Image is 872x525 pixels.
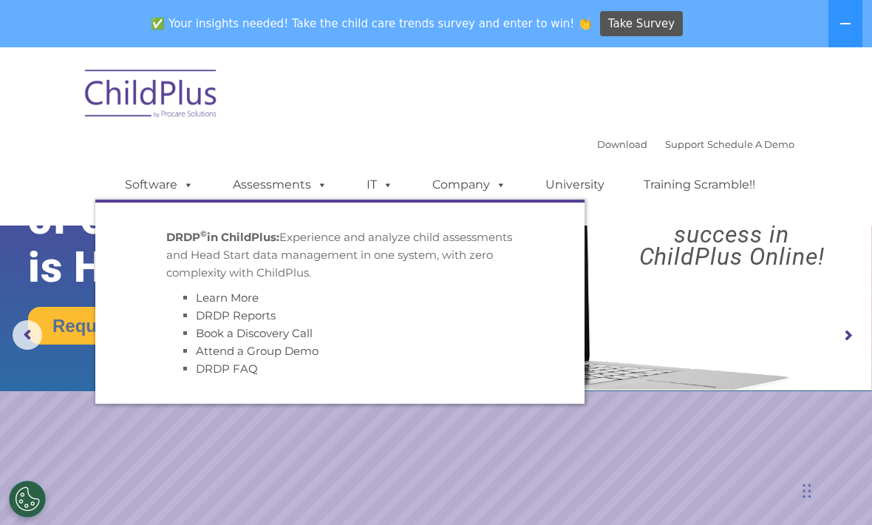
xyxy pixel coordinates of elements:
[803,469,811,513] div: Drag
[166,228,514,282] p: Experience and analyze child assessments and Head Start data management in one system, with zero ...
[196,362,258,376] a: DRDP FAQ
[616,365,872,525] iframe: Chat Widget
[665,138,704,150] a: Support
[200,228,207,239] sup: ©
[110,170,208,200] a: Software
[166,230,279,244] strong: DRDP in ChildPlus:
[531,170,619,200] a: University
[196,326,313,340] a: Book a Discovery Call
[352,170,408,200] a: IT
[28,147,307,291] rs-layer: The Future of ChildPlus is Here!
[146,10,598,38] span: ✅ Your insights needed! Take the child care trends survey and enter to win! 👏
[608,11,675,37] span: Take Survey
[218,170,342,200] a: Assessments
[597,138,647,150] a: Download
[629,170,770,200] a: Training Scramble!!
[196,344,319,358] a: Attend a Group Demo
[600,11,684,37] a: Take Survey
[602,157,861,268] rs-layer: Boost your productivity and streamline your success in ChildPlus Online!
[418,170,521,200] a: Company
[597,138,794,150] font: |
[196,291,259,305] a: Learn More
[196,308,276,322] a: DRDP Reports
[9,481,46,518] button: Cookies Settings
[78,59,225,133] img: ChildPlus by Procare Solutions
[707,138,794,150] a: Schedule A Demo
